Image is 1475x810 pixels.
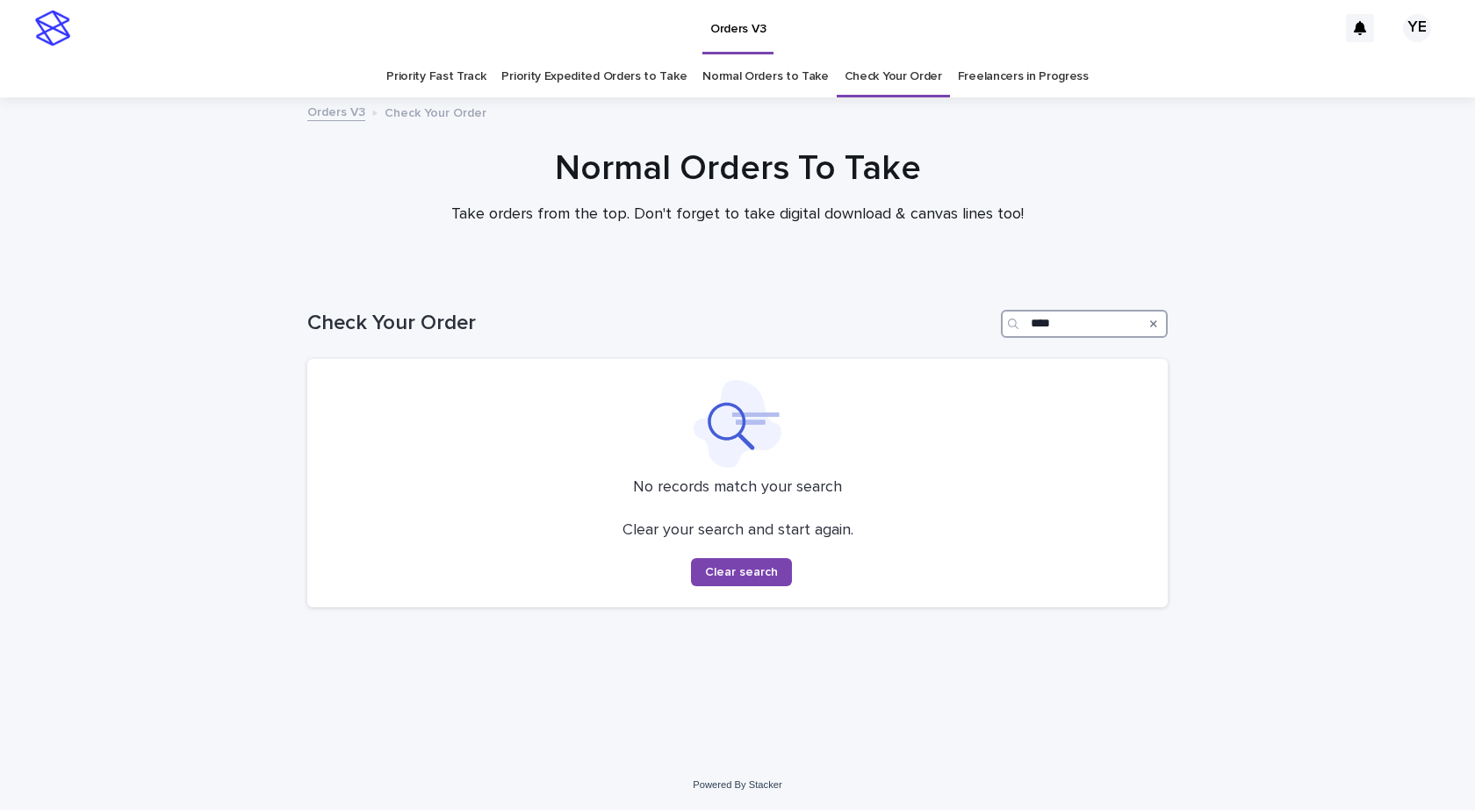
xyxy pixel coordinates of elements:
a: Normal Orders to Take [702,56,829,97]
img: stacker-logo-s-only.png [35,11,70,46]
p: No records match your search [328,478,1147,498]
p: Check Your Order [385,102,486,121]
a: Check Your Order [845,56,942,97]
button: Clear search [691,558,792,586]
h1: Check Your Order [307,311,994,336]
a: Freelancers in Progress [958,56,1089,97]
div: YE [1403,14,1431,42]
a: Powered By Stacker [693,779,781,790]
a: Orders V3 [307,101,365,121]
h1: Normal Orders To Take [307,147,1168,190]
p: Take orders from the top. Don't forget to take digital download & canvas lines too! [386,205,1089,225]
p: Clear your search and start again. [622,521,853,541]
input: Search [1001,310,1168,338]
span: Clear search [705,566,778,578]
a: Priority Fast Track [386,56,486,97]
a: Priority Expedited Orders to Take [501,56,687,97]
